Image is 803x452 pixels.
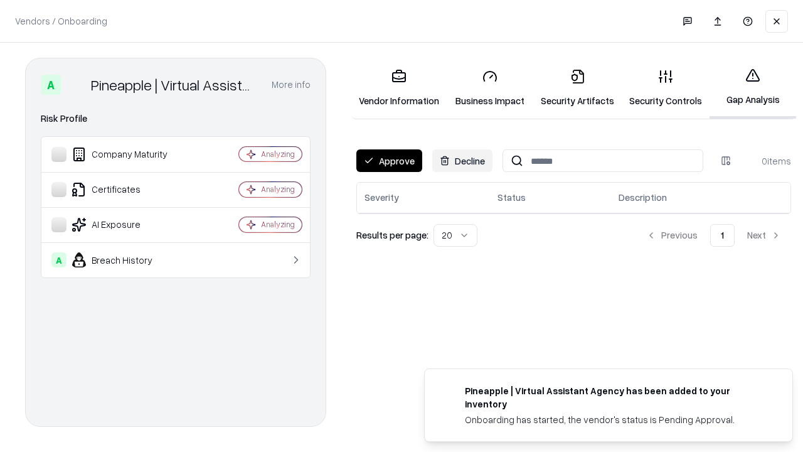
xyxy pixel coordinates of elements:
div: Analyzing [261,149,295,159]
div: Severity [364,191,399,204]
button: More info [272,73,311,96]
div: Pineapple | Virtual Assistant Agency [91,75,257,95]
div: Analyzing [261,184,295,195]
a: Security Controls [622,59,710,117]
div: A [41,75,61,95]
div: 0 items [741,154,791,168]
div: A [51,252,66,267]
a: Gap Analysis [710,58,796,119]
div: Breach History [51,252,201,267]
button: Decline [432,149,492,172]
div: Certificates [51,182,201,197]
div: Company Maturity [51,147,201,162]
div: Status [497,191,526,204]
div: AI Exposure [51,217,201,232]
button: 1 [710,224,735,247]
a: Business Impact [447,59,533,117]
p: Vendors / Onboarding [15,14,107,28]
img: Pineapple | Virtual Assistant Agency [66,75,86,95]
div: Analyzing [261,219,295,230]
button: Approve [356,149,422,172]
div: Pineapple | Virtual Assistant Agency has been added to your inventory [465,384,762,411]
a: Security Artifacts [533,59,622,117]
div: Risk Profile [41,111,311,126]
div: Onboarding has started, the vendor's status is Pending Approval. [465,413,762,426]
p: Results per page: [356,229,428,242]
nav: pagination [636,224,791,247]
a: Vendor Information [351,59,447,117]
img: trypineapple.com [440,384,455,399]
div: Description [619,191,667,204]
